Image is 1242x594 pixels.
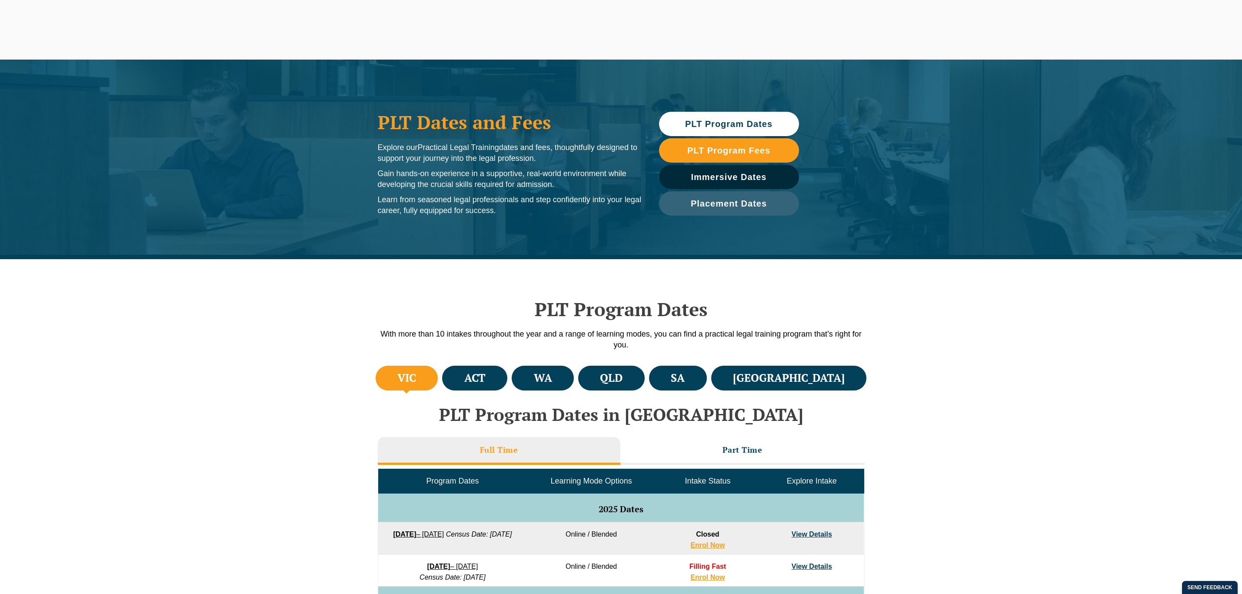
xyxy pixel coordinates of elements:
span: Program Dates [426,477,479,485]
p: Gain hands-on experience in a supportive, real-world environment while developing the crucial ski... [378,168,642,190]
span: 2025 Dates [599,503,643,515]
h2: PLT Program Dates [373,298,869,320]
span: Immersive Dates [691,173,767,181]
p: With more than 10 intakes throughout the year and a range of learning modes, you can find a pract... [373,329,869,350]
h3: Full Time [480,445,518,455]
a: PLT Program Fees [659,138,799,163]
a: [DATE]– [DATE] [393,531,444,538]
h3: Part Time [723,445,763,455]
h4: WA [534,371,552,385]
em: Census Date: [DATE] [446,531,512,538]
h1: PLT Dates and Fees [378,111,642,133]
h4: [GEOGRAPHIC_DATA] [733,371,845,385]
a: [DATE]– [DATE] [427,563,478,570]
span: PLT Program Dates [685,120,773,128]
h4: VIC [397,371,416,385]
a: Enrol Now [690,574,725,581]
p: Learn from seasoned legal professionals and step confidently into your legal career, fully equipp... [378,194,642,216]
h4: SA [671,371,685,385]
p: Explore our dates and fees, thoughtfully designed to support your journey into the legal profession. [378,142,642,164]
td: Online / Blended [527,554,656,587]
a: Enrol Now [690,541,725,549]
span: Learning Mode Options [551,477,632,485]
span: Closed [696,531,719,538]
span: Filling Fast [689,563,726,570]
strong: [DATE] [393,531,416,538]
a: Immersive Dates [659,165,799,189]
span: Placement Dates [691,199,767,208]
span: Explore Intake [787,477,837,485]
span: PLT Program Fees [687,146,770,155]
a: Placement Dates [659,191,799,216]
a: View Details [792,563,832,570]
a: View Details [792,531,832,538]
em: Census Date: [DATE] [420,574,486,581]
h4: ACT [464,371,486,385]
span: Intake Status [685,477,730,485]
span: Practical Legal Training [418,143,499,152]
a: PLT Program Dates [659,112,799,136]
td: Online / Blended [527,522,656,554]
h4: QLD [600,371,623,385]
h2: PLT Program Dates in [GEOGRAPHIC_DATA] [373,405,869,424]
strong: [DATE] [427,563,450,570]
